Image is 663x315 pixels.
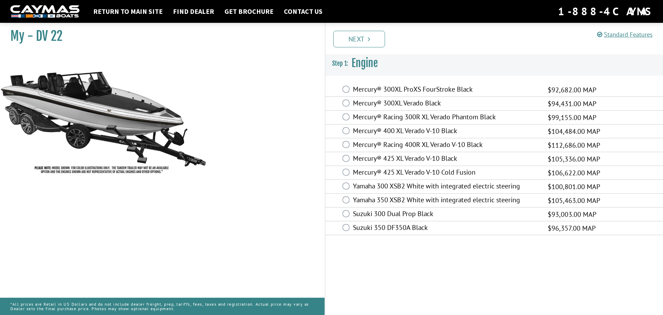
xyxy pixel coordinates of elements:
ul: Pagination [331,30,663,47]
label: Mercury® 300XL Verado Black [353,99,539,109]
p: *All prices are Retail in US Dollars and do not include dealer freight, prep, tariffs, fees, taxe... [10,298,314,314]
label: Mercury® 425 XL Verado V-10 Cold Fusion [353,168,539,178]
span: $93,003.00 MAP [548,209,596,220]
h3: Engine [325,50,663,76]
span: $100,801.00 MAP [548,182,600,192]
a: Contact Us [280,7,326,16]
div: 1-888-4CAYMAS [558,4,653,19]
span: $99,155.00 MAP [548,112,596,123]
label: Mercury® Racing 400R XL Verado V-10 Black [353,140,539,150]
label: Mercury® 400 XL Verado V-10 Black [353,127,539,137]
a: Next [333,31,385,47]
a: Get Brochure [221,7,277,16]
a: Return to main site [90,7,166,16]
label: Mercury® 300XL ProXS FourStroke Black [353,85,539,95]
a: Find Dealer [170,7,218,16]
span: $105,336.00 MAP [548,154,600,164]
label: Yamaha 350 XSB2 White with integrated electric steering [353,196,539,206]
span: $106,622.00 MAP [548,168,600,178]
label: Mercury® Racing 300R XL Verado Phantom Black [353,113,539,123]
span: $92,682.00 MAP [548,85,596,95]
a: Standard Features [597,30,653,38]
span: $94,431.00 MAP [548,99,596,109]
label: Suzuki 300 Dual Prop Black [353,210,539,220]
label: Suzuki 350 DF350A Black [353,223,539,233]
span: $112,686.00 MAP [548,140,600,150]
span: $105,463.00 MAP [548,195,600,206]
label: Mercury® 425 XL Verado V-10 Black [353,154,539,164]
span: $96,357.00 MAP [548,223,596,233]
h1: My - DV 22 [10,28,307,44]
label: Yamaha 300 XSB2 White with integrated electric steering [353,182,539,192]
span: $104,484.00 MAP [548,126,600,137]
img: white-logo-c9c8dbefe5ff5ceceb0f0178aa75bf4bb51f6bca0971e226c86eb53dfe498488.png [10,5,79,18]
